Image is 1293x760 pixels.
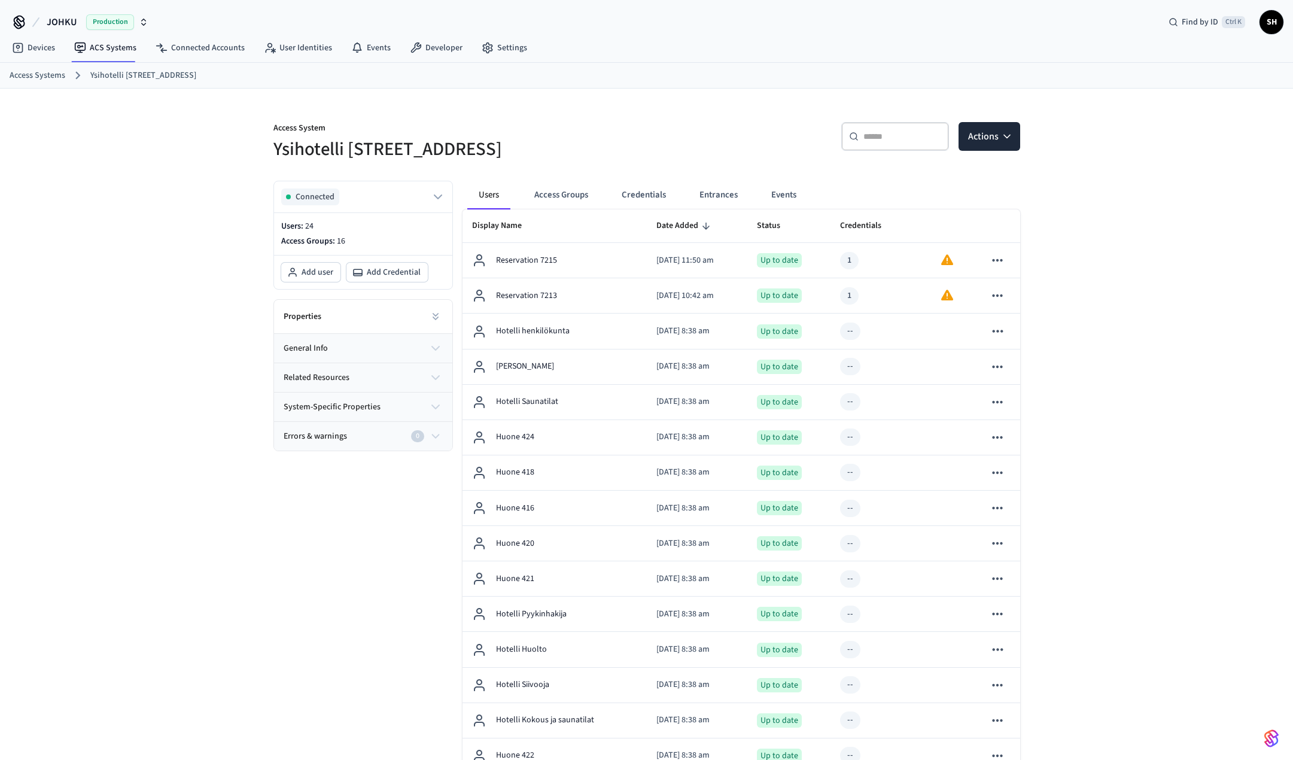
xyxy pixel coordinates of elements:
span: general info [284,342,328,355]
span: Add user [302,266,333,278]
span: Connected [296,191,334,203]
p: Huone 421 [496,573,534,585]
div: 0 [411,430,424,442]
p: [PERSON_NAME] [496,360,554,373]
p: Reservation 7213 [496,290,557,302]
p: Reservation 7215 [496,254,557,267]
p: Hotelli Siivooja [496,679,549,691]
a: Access Systems [10,69,65,82]
div: -- [847,537,853,550]
div: Up to date [757,395,802,409]
p: Hotelli Saunatilat [496,396,558,408]
div: Find by IDCtrl K [1159,11,1255,33]
div: -- [847,643,853,656]
span: Add Credential [367,266,421,278]
div: -- [847,325,853,338]
div: Up to date [757,430,802,445]
div: Up to date [757,253,802,267]
a: User Identities [254,37,342,59]
button: Add user [281,263,340,282]
div: Up to date [757,678,802,692]
p: Huone 424 [496,431,534,443]
div: -- [847,396,853,408]
p: [DATE] 8:38 am [656,537,737,550]
a: Connected Accounts [146,37,254,59]
p: [DATE] 8:38 am [656,325,737,338]
div: -- [847,431,853,443]
div: Up to date [757,324,802,339]
p: Huone 420 [496,537,534,550]
div: Up to date [757,360,802,374]
a: Settings [472,37,537,59]
button: Credentials [612,181,676,209]
div: Up to date [757,466,802,480]
p: [DATE] 8:38 am [656,360,737,373]
img: SeamLogoGradient.69752ec5.svg [1264,729,1279,748]
p: [DATE] 8:38 am [656,608,737,621]
p: [DATE] 8:38 am [656,679,737,691]
a: Devices [2,37,65,59]
p: [DATE] 8:38 am [656,502,737,515]
button: Events [762,181,806,209]
span: system-specific properties [284,401,381,414]
span: Production [86,14,134,30]
h2: Properties [284,311,321,323]
p: [DATE] 10:42 am [656,290,737,302]
a: ACS Systems [65,37,146,59]
p: Users: [281,220,445,233]
p: Hotelli Pyykinhakija [496,608,567,621]
p: [DATE] 8:38 am [656,466,737,479]
div: Up to date [757,501,802,515]
p: [DATE] 8:38 am [656,396,737,408]
span: Status [757,217,796,235]
a: Ysihotelli [STREET_ADDRESS] [90,69,196,82]
p: [DATE] 8:38 am [656,714,737,726]
span: Display Name [472,217,537,235]
div: Up to date [757,571,802,586]
button: Entrances [690,181,747,209]
p: Huone 418 [496,466,534,479]
p: [DATE] 8:38 am [656,643,737,656]
a: Developer [400,37,472,59]
div: -- [847,502,853,515]
button: Actions [959,122,1020,151]
button: Add Credential [346,263,428,282]
div: Up to date [757,288,802,303]
p: [DATE] 8:38 am [656,431,737,443]
p: Hotelli Kokous ja saunatilat [496,714,594,726]
div: -- [847,466,853,479]
div: Up to date [757,607,802,621]
p: Hotelli Huolto [496,643,547,656]
div: -- [847,608,853,621]
span: Ctrl K [1222,16,1245,28]
button: Connected [281,189,445,205]
button: general info [274,334,452,363]
span: Find by ID [1182,16,1218,28]
h5: Ysihotelli [STREET_ADDRESS] [273,137,640,162]
p: Access Groups: [281,235,445,248]
p: [DATE] 11:50 am [656,254,737,267]
span: Date Added [656,217,714,235]
p: Hotelli henkilökunta [496,325,570,338]
button: Errors & warnings0 [274,422,452,451]
div: Up to date [757,713,802,728]
span: Credentials [840,217,897,235]
div: 1 [847,254,851,267]
button: Access Groups [525,181,598,209]
p: Access System [273,122,640,137]
div: Up to date [757,536,802,551]
div: -- [847,714,853,726]
span: related resources [284,372,349,384]
span: 16 [337,235,345,247]
button: Users [467,181,510,209]
div: Up to date [757,643,802,657]
div: 1 [847,290,851,302]
span: SH [1261,11,1282,33]
div: -- [847,573,853,585]
a: Events [342,37,400,59]
div: -- [847,360,853,373]
span: Errors & warnings [284,430,347,443]
button: related resources [274,363,452,392]
div: -- [847,679,853,691]
span: JOHKU [47,15,77,29]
